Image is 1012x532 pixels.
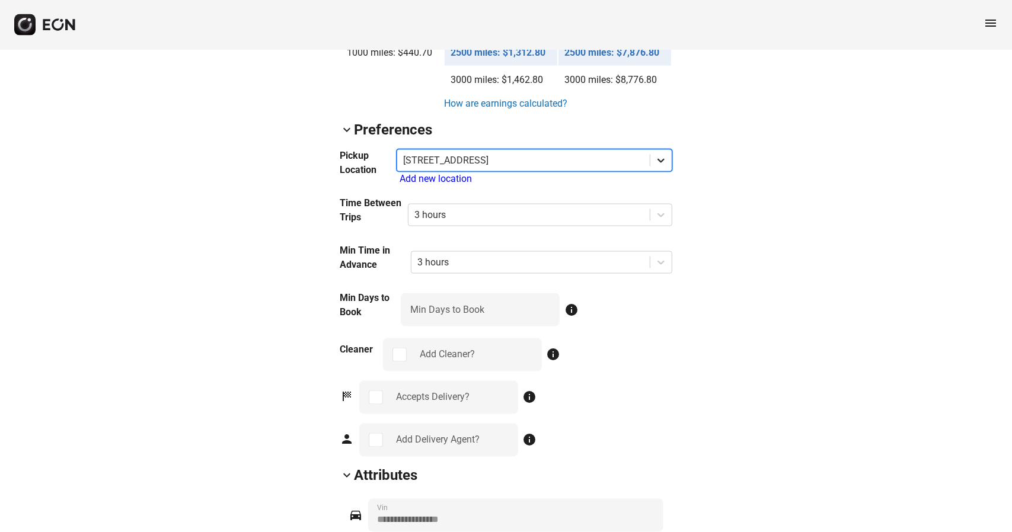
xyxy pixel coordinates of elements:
div: Add Cleaner? [420,348,475,362]
div: Add new location [400,172,672,186]
span: info [547,348,561,362]
h3: Min Time in Advance [340,243,411,272]
h2: Attributes [355,466,418,485]
a: How are earnings calculated? [443,97,569,111]
td: 3000 miles: $8,776.80 [558,67,671,93]
span: sports_score [340,390,355,404]
span: info [564,303,579,317]
h3: Pickup Location [340,149,397,177]
td: 2500 miles: $1,312.80 [445,40,557,66]
h2: Preferences [355,120,433,139]
span: info [523,433,537,447]
label: Min Days to Book [410,303,484,317]
h3: Min Days to Book [340,291,401,319]
div: Add Delivery Agent? [397,433,480,447]
span: keyboard_arrow_down [340,469,355,483]
div: Accepts Delivery? [397,390,470,405]
span: person [340,432,355,447]
span: keyboard_arrow_down [340,123,355,137]
span: info [523,390,537,405]
td: 2500 miles: $7,876.80 [558,40,671,66]
span: directions_car [349,508,363,523]
h3: Time Between Trips [340,196,408,225]
span: menu [984,16,998,30]
td: 3000 miles: $1,462.80 [445,67,557,93]
td: 1000 miles: $440.70 [341,40,444,66]
h3: Cleaner [340,343,373,357]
